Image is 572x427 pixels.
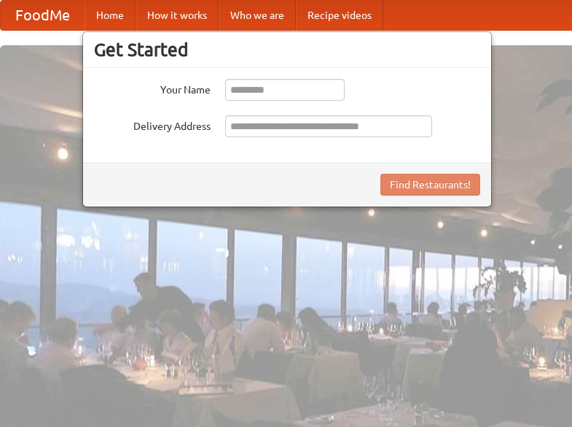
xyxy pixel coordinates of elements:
[380,174,480,196] button: Find Restaurants!
[296,1,383,30] a: Recipe videos
[136,1,219,30] a: How it works
[94,115,211,134] label: Delivery Address
[219,1,296,30] a: Who we are
[94,39,480,61] h3: Get Started
[85,1,136,30] a: Home
[94,79,211,97] label: Your Name
[1,1,85,30] a: FoodMe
